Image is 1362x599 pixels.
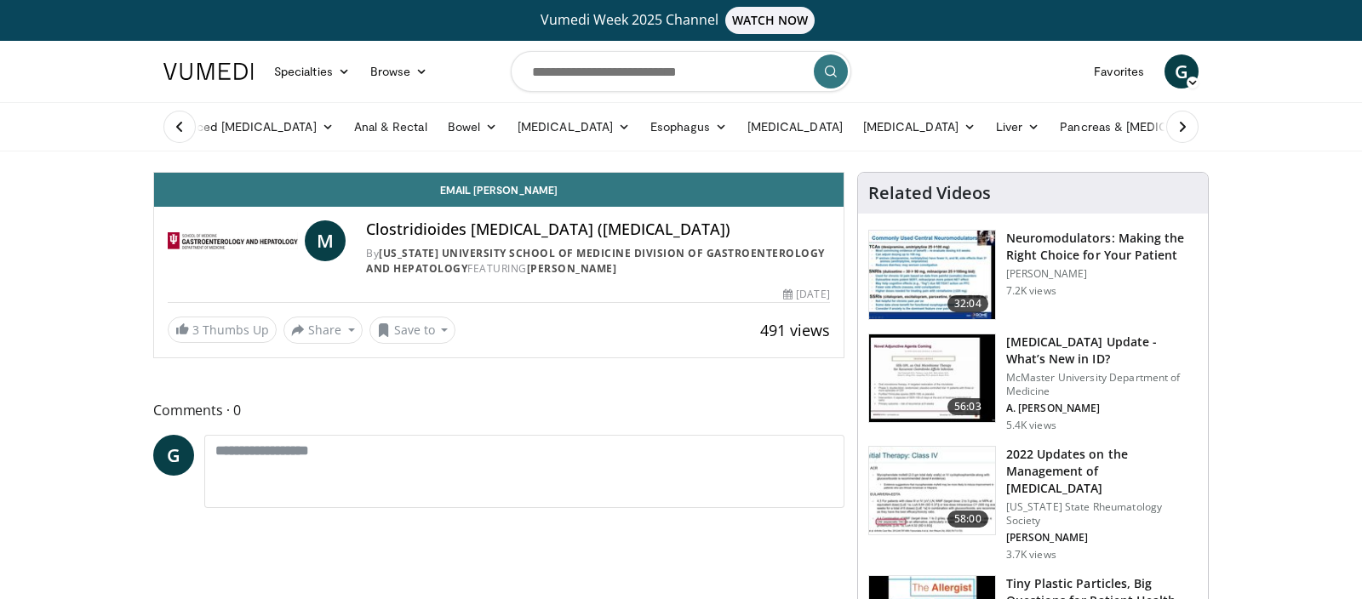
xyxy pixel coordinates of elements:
h3: Neuromodulators: Making the Right Choice for Your Patient [1006,230,1198,264]
img: Indiana University School of Medicine Division of Gastroenterology and Hepatology [168,220,298,261]
a: 32:04 Neuromodulators: Making the Right Choice for Your Patient [PERSON_NAME] 7.2K views [868,230,1198,320]
span: 491 views [760,320,830,340]
a: Advanced [MEDICAL_DATA] [153,110,344,144]
a: Anal & Rectal [344,110,438,144]
p: A. [PERSON_NAME] [1006,402,1198,415]
a: G [1165,54,1199,88]
a: Specialties [264,54,360,88]
img: 98142e78-5af4-4da4-a248-a3d154539079.150x105_q85_crop-smart_upscale.jpg [869,334,995,423]
p: 3.7K views [1006,548,1056,562]
img: VuMedi Logo [163,63,254,80]
a: Vumedi Week 2025 ChannelWATCH NOW [166,7,1196,34]
div: [DATE] [783,287,829,302]
p: [US_STATE] State Rheumatology Society [1006,500,1198,528]
button: Share [283,317,363,344]
a: [MEDICAL_DATA] [507,110,640,144]
a: M [305,220,346,261]
span: 3 [192,322,199,338]
a: 3 Thumbs Up [168,317,277,343]
span: Comments 0 [153,399,844,421]
p: McMaster University Department of Medicine [1006,371,1198,398]
h3: 2022 Updates on the Management of [MEDICAL_DATA] [1006,446,1198,497]
p: 5.4K views [1006,419,1056,432]
img: 07e8cbaf-531a-483a-a574-edfd115eef37.150x105_q85_crop-smart_upscale.jpg [869,447,995,535]
p: [PERSON_NAME] [1006,267,1198,281]
a: Email [PERSON_NAME] [154,173,844,207]
a: [MEDICAL_DATA] [853,110,986,144]
p: 7.2K views [1006,284,1056,298]
a: Liver [986,110,1050,144]
h4: Related Videos [868,183,991,203]
span: WATCH NOW [725,7,815,34]
h4: Clostridioides [MEDICAL_DATA] ([MEDICAL_DATA]) [366,220,829,239]
a: 56:03 [MEDICAL_DATA] Update - What’s New in ID? McMaster University Department of Medicine A. [PE... [868,334,1198,432]
a: Bowel [438,110,507,144]
a: Browse [360,54,438,88]
a: [MEDICAL_DATA] [737,110,853,144]
span: 56:03 [947,398,988,415]
h3: [MEDICAL_DATA] Update - What’s New in ID? [1006,334,1198,368]
button: Save to [369,317,456,344]
a: [US_STATE] University School of Medicine Division of Gastroenterology and Hepatology [366,246,825,276]
a: 58:00 2022 Updates on the Management of [MEDICAL_DATA] [US_STATE] State Rheumatology Society [PER... [868,446,1198,562]
a: Esophagus [640,110,737,144]
span: 58:00 [947,511,988,528]
p: [PERSON_NAME] [1006,531,1198,545]
a: Pancreas & [MEDICAL_DATA] [1050,110,1249,144]
div: By FEATURING [366,246,829,277]
img: c38ea237-a186-42d0-a976-9c7e81fc47ab.150x105_q85_crop-smart_upscale.jpg [869,231,995,319]
input: Search topics, interventions [511,51,851,92]
a: Favorites [1084,54,1154,88]
span: 32:04 [947,295,988,312]
a: G [153,435,194,476]
a: [PERSON_NAME] [527,261,617,276]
